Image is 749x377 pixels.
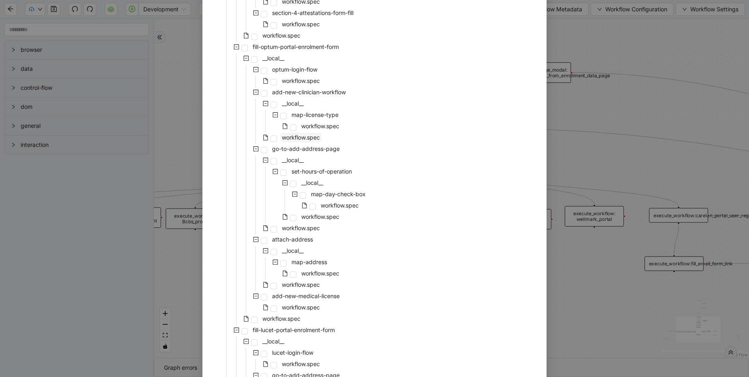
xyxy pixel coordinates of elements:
span: minus-square [272,112,278,118]
span: attach-address [272,236,313,243]
span: add-new-medical-license [272,292,340,299]
span: workflow.spec [321,202,359,209]
span: workflow.spec [261,31,302,40]
span: section-4-attestations-form-fill [272,9,353,16]
span: workflow.spec [301,213,339,220]
span: set-hours-of-operation [290,167,353,176]
span: workflow.spec [319,201,360,210]
span: __local__ [282,157,304,163]
span: workflow.spec [282,304,320,311]
span: workflow.spec [280,280,321,290]
span: minus-square [253,89,259,95]
span: minus-square [263,101,268,106]
span: map-day-check-box [309,189,367,199]
span: __local__ [262,338,284,345]
span: workflow.spec [262,32,300,39]
span: go-to-add-address-page [272,145,340,152]
span: add-new-clinician-workflow [272,89,346,95]
span: map-address [290,257,329,267]
span: add-new-clinician-workflow [270,87,347,97]
span: minus-square [272,259,278,265]
span: file [263,282,268,288]
span: fill-lucet-portal-enrolment-form [251,325,336,335]
span: go-to-add-address-page [270,144,341,154]
span: workflow.spec [280,223,321,233]
span: file [263,21,268,27]
span: workflow.spec [282,134,320,141]
span: workflow.spec [301,123,339,129]
span: workflow.spec [280,303,321,312]
span: __local__ [301,179,323,186]
span: minus-square [292,191,298,197]
span: workflow.spec [280,359,321,369]
span: map-address [292,258,327,265]
span: minus-square [253,10,259,16]
span: minus-square [253,350,259,356]
span: attach-address [270,235,315,244]
span: file [243,316,249,322]
span: minus-square [234,327,239,333]
span: map-license-type [290,110,340,120]
span: minus-square [253,67,259,72]
span: file [263,225,268,231]
span: workflow.spec [280,19,321,29]
span: fill-optum-portal-enrolment-form [251,42,340,52]
span: file [302,203,307,208]
span: minus-square [263,248,268,254]
span: __local__ [261,53,286,63]
span: add-new-medical-license [270,291,341,301]
span: minus-square [253,237,259,242]
span: workflow.spec [280,133,321,142]
span: __local__ [261,337,286,346]
span: optum-login-flow [272,66,317,73]
span: workflow.spec [261,314,302,324]
span: file [263,78,268,84]
span: section-4-attestations-form-fill [270,8,355,18]
span: file [282,271,288,276]
span: workflow.spec [282,281,320,288]
span: __local__ [280,155,305,165]
span: minus-square [234,44,239,50]
span: file [263,135,268,140]
span: workflow.spec [282,360,320,367]
span: minus-square [243,55,249,61]
span: optum-login-flow [270,65,319,74]
span: fill-optum-portal-enrolment-form [253,43,339,50]
span: lucet-login-flow [272,349,313,356]
span: __local__ [262,55,284,61]
span: minus-square [253,146,259,152]
span: workflow.spec [300,212,341,222]
span: file [263,305,268,310]
span: workflow.spec [282,225,320,231]
span: minus-square [263,157,268,163]
span: __local__ [280,246,305,256]
span: __local__ [282,247,304,254]
span: workflow.spec [300,121,341,131]
span: file [263,361,268,367]
span: fill-lucet-portal-enrolment-form [253,326,335,333]
span: minus-square [272,169,278,174]
span: map-license-type [292,111,338,118]
span: file [282,123,288,129]
span: workflow.spec [301,270,339,277]
span: set-hours-of-operation [292,168,352,175]
span: workflow.spec [262,315,300,322]
span: minus-square [243,339,249,344]
span: workflow.spec [300,269,341,278]
span: minus-square [253,293,259,299]
span: map-day-check-box [311,191,366,197]
span: workflow.spec [282,77,320,84]
span: file [243,33,249,38]
span: file [282,214,288,220]
span: __local__ [282,100,304,107]
span: __local__ [300,178,325,188]
span: workflow.spec [280,76,321,86]
span: __local__ [280,99,305,108]
span: minus-square [282,180,288,186]
span: lucet-login-flow [270,348,315,358]
span: workflow.spec [282,21,320,28]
